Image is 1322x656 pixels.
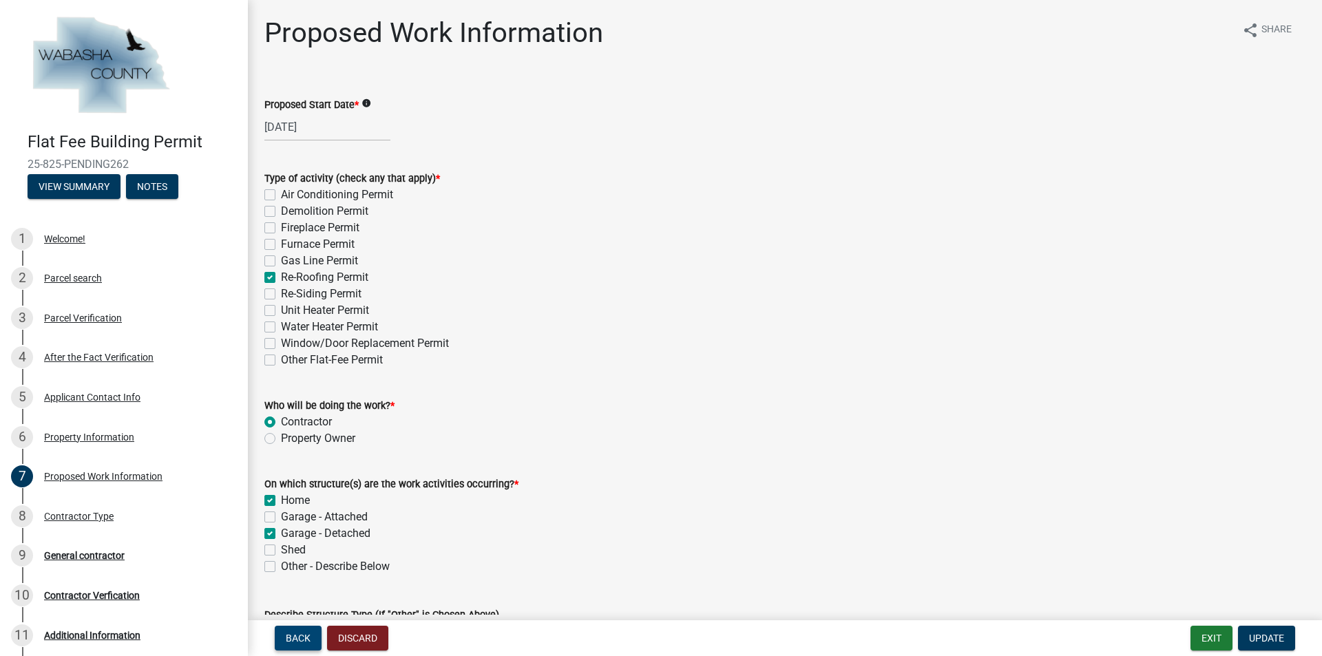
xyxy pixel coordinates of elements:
[264,174,440,184] label: Type of activity (check any that apply)
[286,633,311,644] span: Back
[11,307,33,329] div: 3
[281,319,378,335] label: Water Heater Permit
[281,509,368,525] label: Garage - Attached
[281,187,393,203] label: Air Conditioning Permit
[11,544,33,567] div: 9
[11,228,33,250] div: 1
[44,432,134,442] div: Property Information
[11,386,33,408] div: 5
[327,626,388,650] button: Discard
[1231,17,1303,43] button: shareShare
[264,480,518,489] label: On which structure(s) are the work activities occurring?
[1238,626,1295,650] button: Update
[1242,22,1259,39] i: share
[281,542,306,558] label: Shed
[264,611,499,620] label: Describe Structure Type (If "Other" is Chosen Above)
[11,505,33,527] div: 8
[281,220,359,236] label: Fireplace Permit
[44,472,162,481] div: Proposed Work Information
[1261,22,1292,39] span: Share
[281,352,383,368] label: Other Flat-Fee Permit
[11,346,33,368] div: 4
[281,286,361,302] label: Re-Siding Permit
[44,352,154,362] div: After the Fact Verification
[44,392,140,402] div: Applicant Contact Info
[126,174,178,199] button: Notes
[11,426,33,448] div: 6
[281,558,390,575] label: Other - Describe Below
[264,100,359,110] label: Proposed Start Date
[11,267,33,289] div: 2
[281,492,310,509] label: Home
[1190,626,1232,650] button: Exit
[275,626,322,650] button: Back
[11,624,33,646] div: 11
[281,253,358,269] label: Gas Line Permit
[1249,633,1284,644] span: Update
[28,158,220,171] span: 25-825-PENDING262
[44,591,140,600] div: Contractor Verfication
[281,430,355,447] label: Property Owner
[11,465,33,487] div: 7
[44,313,122,323] div: Parcel Verification
[28,14,174,118] img: Wabasha County, Minnesota
[28,132,237,152] h4: Flat Fee Building Permit
[281,335,449,352] label: Window/Door Replacement Permit
[11,584,33,606] div: 10
[126,182,178,193] wm-modal-confirm: Notes
[281,414,332,430] label: Contractor
[281,203,368,220] label: Demolition Permit
[28,182,120,193] wm-modal-confirm: Summary
[264,113,390,141] input: mm/dd/yyyy
[281,302,369,319] label: Unit Heater Permit
[264,17,603,50] h1: Proposed Work Information
[28,174,120,199] button: View Summary
[281,236,355,253] label: Furnace Permit
[44,273,102,283] div: Parcel search
[44,234,85,244] div: Welcome!
[44,551,125,560] div: General contractor
[281,525,370,542] label: Garage - Detached
[281,269,368,286] label: Re-Roofing Permit
[44,511,114,521] div: Contractor Type
[264,401,395,411] label: Who will be doing the work?
[44,631,140,640] div: Additional Information
[361,98,371,108] i: info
